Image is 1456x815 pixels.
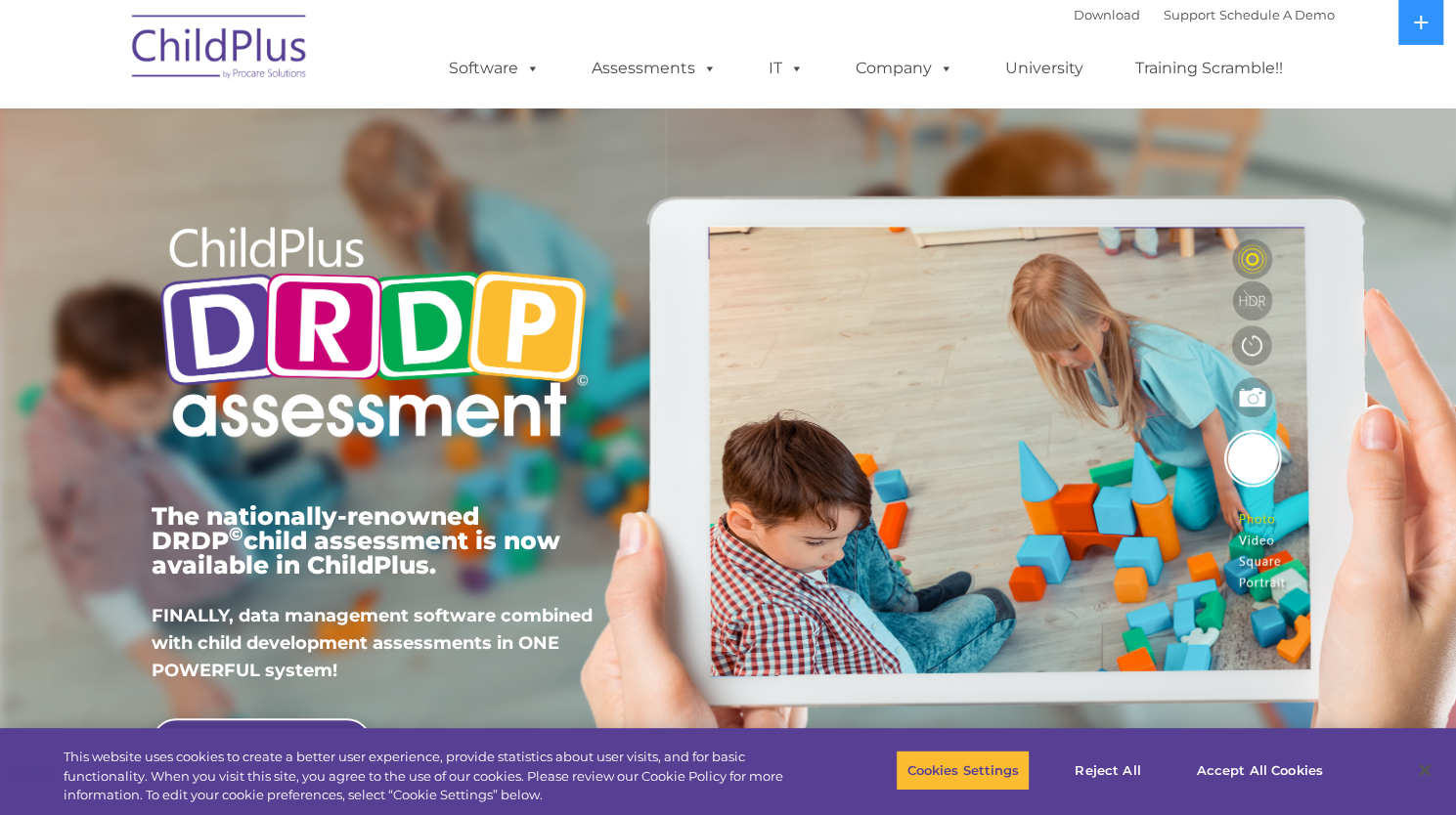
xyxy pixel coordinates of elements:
[1403,749,1446,792] button: Close
[896,750,1030,791] button: Cookies Settings
[1116,49,1302,88] a: Training Scramble!!
[1164,7,1215,22] a: Support
[429,49,559,88] a: Software
[1185,750,1333,791] button: Accept All Cookies
[152,501,560,579] span: The nationally-renowned DRDP child assessment is now available in ChildPlus.
[836,49,973,88] a: Company
[229,523,243,545] sup: ©
[986,49,1103,88] a: University
[749,49,823,88] a: IT
[1074,7,1335,22] font: |
[152,200,596,470] img: Copyright - DRDP Logo Light
[1074,7,1140,22] a: Download
[1046,750,1169,791] button: Reject All
[152,718,372,767] a: BOOK A DISCOVERY CALL
[64,748,801,805] div: This website uses cookies to create a better user experience, provide statistics about user visit...
[1219,7,1335,22] a: Schedule A Demo
[152,605,593,681] span: FINALLY, data management software combined with child development assessments in ONE POWERFUL sys...
[572,49,736,88] a: Assessments
[122,1,318,99] img: ChildPlus by Procare Solutions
